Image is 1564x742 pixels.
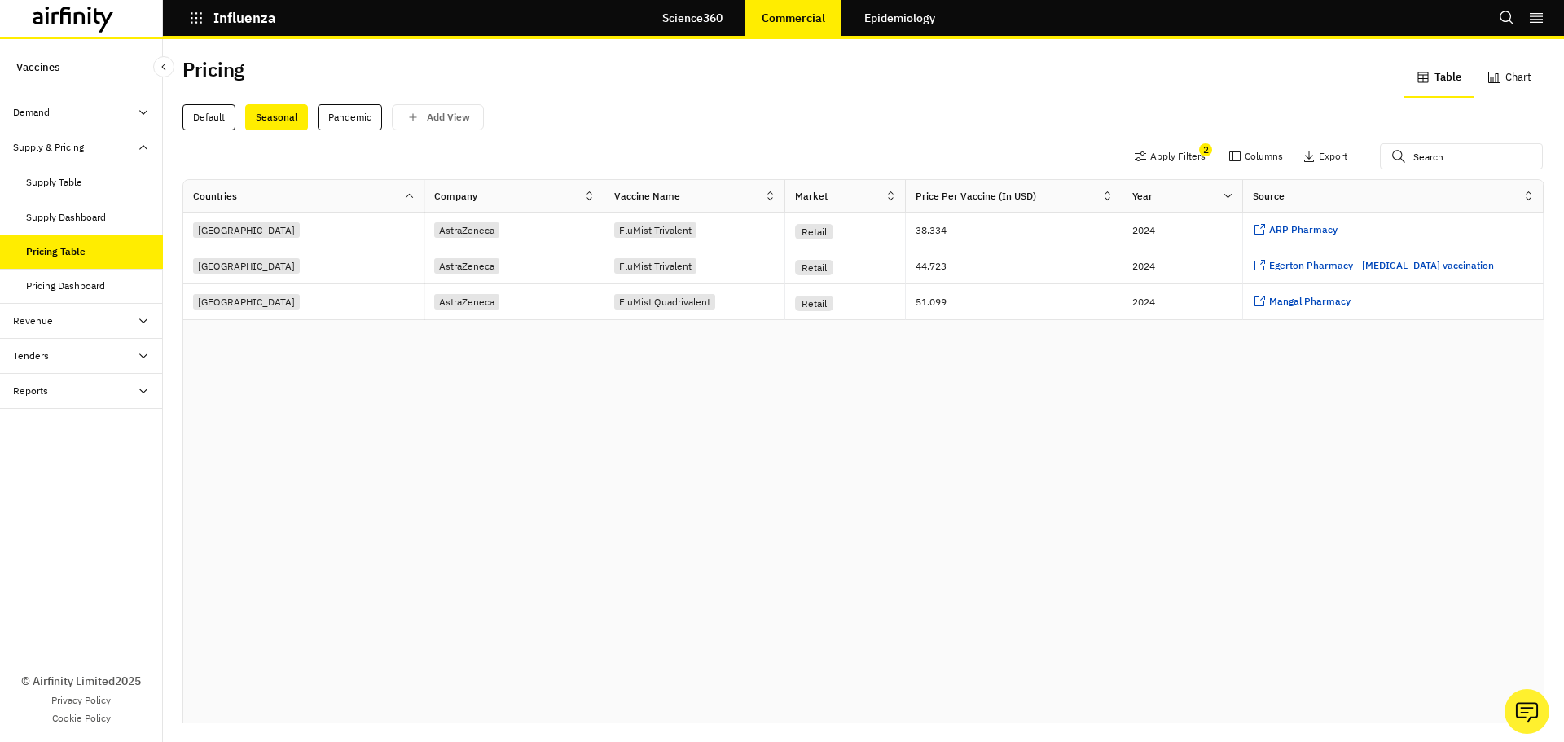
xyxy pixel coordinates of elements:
div: Year [1132,189,1153,204]
button: Columns [1228,143,1283,169]
div: FluMist Quadrivalent [614,294,715,310]
div: Price Per Vaccine (in USD) [916,189,1036,204]
div: Countries [193,189,237,204]
div: Demand [13,105,50,120]
div: FluMist Trivalent [614,258,696,274]
div: Revenue [13,314,53,328]
div: Pricing Dashboard [26,279,105,293]
a: Mangal Pharmacy [1253,295,1351,309]
div: Source [1253,189,1285,204]
p: 38.334 [916,222,1122,239]
p: Commercial [762,11,825,24]
div: Reports [13,384,48,398]
p: 2024 [1132,294,1242,310]
button: Search [1499,4,1515,32]
p: 2024 [1132,258,1242,274]
p: 51.099 [916,294,1122,310]
input: Search [1380,143,1543,169]
h2: Pricing [182,58,244,81]
button: Chart [1474,59,1544,98]
a: Cookie Policy [52,711,111,726]
button: Apply Filters [1134,143,1206,169]
div: Retail [795,224,833,239]
a: ARP Pharmacy [1253,223,1338,237]
p: © Airfinity Limited 2025 [21,673,141,690]
div: AstraZeneca [434,222,499,238]
button: Close Sidebar [153,56,174,77]
div: Retail [795,260,833,275]
p: Export [1319,151,1347,162]
span: ARP Pharmacy [1269,223,1338,235]
button: Ask our analysts [1505,689,1549,734]
button: Influenza [189,4,276,32]
div: Seasonal [245,104,308,130]
div: AstraZeneca [434,294,499,310]
div: Tenders [13,349,49,363]
span: Egerton Pharmacy - [MEDICAL_DATA] vaccination [1269,259,1494,271]
div: Pandemic [318,104,382,130]
p: 44.723 [916,258,1122,274]
div: Supply & Pricing [13,140,84,155]
div: Company [434,189,477,204]
span: Mangal Pharmacy [1269,295,1351,307]
button: Export [1303,143,1347,169]
div: Market [795,189,828,204]
div: AstraZeneca [434,258,499,274]
button: Table [1404,59,1474,98]
div: Supply Table [26,175,82,190]
a: Privacy Policy [51,693,111,708]
p: Vaccines [16,52,59,82]
div: FluMist Trivalent [614,222,696,238]
div: Default [182,104,235,130]
p: 2024 [1132,222,1242,239]
button: save changes [392,104,484,130]
div: Vaccine Name [614,189,680,204]
div: Retail [795,296,833,311]
div: [GEOGRAPHIC_DATA] [193,294,300,310]
div: [GEOGRAPHIC_DATA] [193,258,300,274]
div: Pricing Table [26,244,86,259]
a: Egerton Pharmacy - [MEDICAL_DATA] vaccination [1253,259,1494,273]
div: [GEOGRAPHIC_DATA] [193,222,300,238]
p: Add View [427,112,470,123]
div: Supply Dashboard [26,210,106,225]
p: Influenza [213,11,276,25]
